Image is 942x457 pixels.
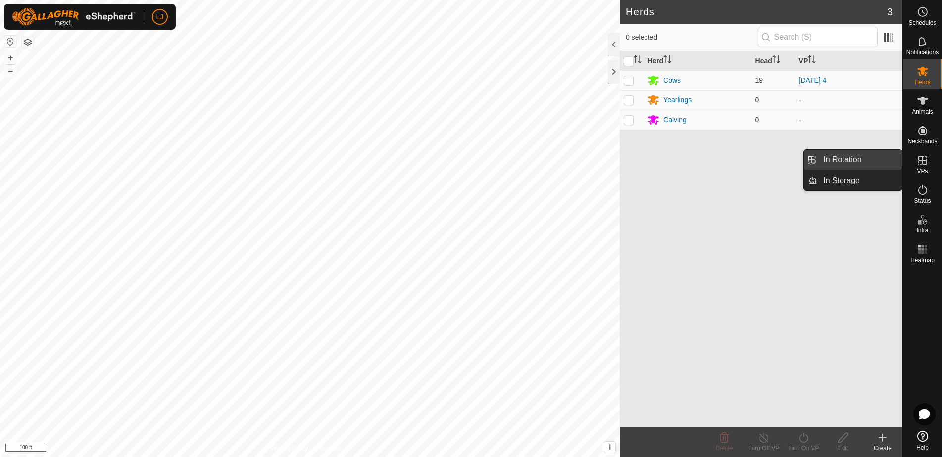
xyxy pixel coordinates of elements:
span: Help [916,445,929,451]
span: VPs [917,168,928,174]
a: Contact Us [320,444,349,453]
span: Heatmap [910,257,935,263]
span: Neckbands [907,138,937,144]
th: Head [751,51,795,71]
a: [DATE] 4 [799,76,827,84]
span: 19 [755,76,763,84]
span: In Rotation [823,154,861,166]
p-sorticon: Activate to sort [663,57,671,65]
p-sorticon: Activate to sort [772,57,780,65]
span: Animals [912,109,933,115]
span: Delete [716,445,733,452]
button: Reset Map [4,36,16,47]
button: + [4,52,16,64]
div: Calving [663,115,687,125]
span: Infra [916,228,928,233]
a: In Rotation [817,150,902,170]
div: Cows [663,75,681,86]
div: Turn Off VP [744,444,784,453]
span: LJ [156,12,164,22]
p-sorticon: Activate to sort [634,57,642,65]
span: 0 [755,116,759,124]
span: 3 [887,4,892,19]
div: Create [863,444,902,453]
a: Help [903,427,942,455]
a: In Storage [817,171,902,190]
span: In Storage [823,175,860,186]
img: Gallagher Logo [12,8,136,26]
div: Turn On VP [784,444,823,453]
input: Search (S) [758,27,878,47]
p-sorticon: Activate to sort [808,57,816,65]
h2: Herds [626,6,887,18]
div: Edit [823,444,863,453]
button: i [604,442,615,453]
span: Notifications [906,49,939,55]
div: Yearlings [663,95,692,105]
th: VP [795,51,902,71]
span: 0 selected [626,32,758,43]
span: Status [914,198,931,204]
span: Herds [914,79,930,85]
a: Privacy Policy [271,444,308,453]
span: i [609,443,611,451]
button: Map Layers [22,36,34,48]
span: Schedules [908,20,936,26]
td: - [795,110,902,130]
button: – [4,65,16,77]
th: Herd [644,51,751,71]
td: - [795,90,902,110]
li: In Rotation [804,150,902,170]
span: 0 [755,96,759,104]
li: In Storage [804,171,902,190]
